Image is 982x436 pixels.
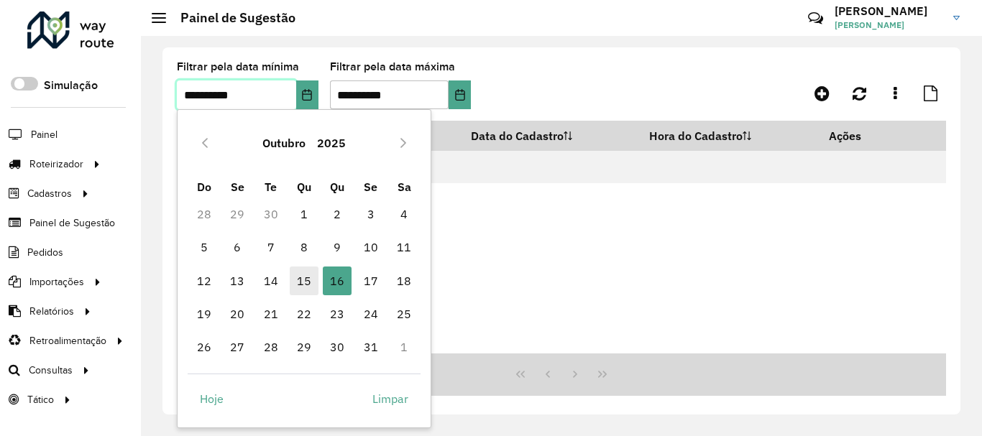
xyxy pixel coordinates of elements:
[190,233,219,261] span: 5
[223,333,252,361] span: 27
[223,233,252,261] span: 6
[257,126,311,160] button: Choose Month
[254,231,287,264] td: 7
[29,333,106,348] span: Retroalimentação
[254,198,287,231] td: 30
[390,266,418,295] span: 18
[296,80,318,109] button: Choose Date
[188,384,236,413] button: Hoje
[27,186,72,201] span: Cadastros
[462,121,640,151] th: Data do Cadastro
[231,180,244,194] span: Se
[27,245,63,260] span: Pedidos
[188,330,221,363] td: 26
[800,3,831,34] a: Contato Rápido
[221,297,254,330] td: 20
[257,266,285,295] span: 14
[364,180,377,194] span: Se
[257,233,285,261] span: 7
[27,392,54,407] span: Tático
[188,297,221,330] td: 19
[321,198,354,231] td: 2
[290,333,318,361] span: 29
[321,330,354,363] td: 30
[29,363,73,378] span: Consultas
[387,297,421,330] td: 25
[290,200,318,228] span: 1
[357,266,385,295] span: 17
[254,264,287,297] td: 14
[357,300,385,328] span: 24
[221,264,254,297] td: 13
[323,300,352,328] span: 23
[640,121,819,151] th: Hora do Cadastro
[311,126,352,160] button: Choose Year
[221,231,254,264] td: 6
[323,233,352,261] span: 9
[193,131,216,154] button: Previous Month
[449,80,471,109] button: Choose Date
[387,231,421,264] td: 11
[330,180,344,194] span: Qu
[392,131,415,154] button: Next Month
[190,333,219,361] span: 26
[29,304,74,319] span: Relatórios
[357,233,385,261] span: 10
[297,180,311,194] span: Qu
[288,297,321,330] td: 22
[221,330,254,363] td: 27
[354,297,387,330] td: 24
[321,231,354,264] td: 9
[398,180,411,194] span: Sa
[177,109,431,428] div: Choose Date
[321,297,354,330] td: 23
[835,19,942,32] span: [PERSON_NAME]
[188,264,221,297] td: 12
[254,297,287,330] td: 21
[390,200,418,228] span: 4
[166,10,295,26] h2: Painel de Sugestão
[290,266,318,295] span: 15
[177,151,946,183] td: Nenhum registro encontrado
[265,180,277,194] span: Te
[354,231,387,264] td: 10
[288,264,321,297] td: 15
[29,274,84,289] span: Importações
[29,157,83,172] span: Roteirizador
[354,198,387,231] td: 3
[290,300,318,328] span: 22
[321,264,354,297] td: 16
[177,58,299,75] label: Filtrar pela data mínima
[188,198,221,231] td: 28
[354,330,387,363] td: 31
[390,233,418,261] span: 11
[31,127,58,142] span: Painel
[387,198,421,231] td: 4
[288,231,321,264] td: 8
[223,300,252,328] span: 20
[387,264,421,297] td: 18
[288,198,321,231] td: 1
[372,390,408,407] span: Limpar
[221,198,254,231] td: 29
[197,180,211,194] span: Do
[323,266,352,295] span: 16
[190,266,219,295] span: 12
[323,200,352,228] span: 2
[223,266,252,295] span: 13
[257,300,285,328] span: 21
[835,4,942,18] h3: [PERSON_NAME]
[200,390,224,407] span: Hoje
[360,384,421,413] button: Limpar
[29,215,115,231] span: Painel de Sugestão
[190,300,219,328] span: 19
[354,264,387,297] td: 17
[387,330,421,363] td: 1
[290,233,318,261] span: 8
[357,200,385,228] span: 3
[819,121,905,151] th: Ações
[357,333,385,361] span: 31
[44,77,98,94] label: Simulação
[390,300,418,328] span: 25
[188,231,221,264] td: 5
